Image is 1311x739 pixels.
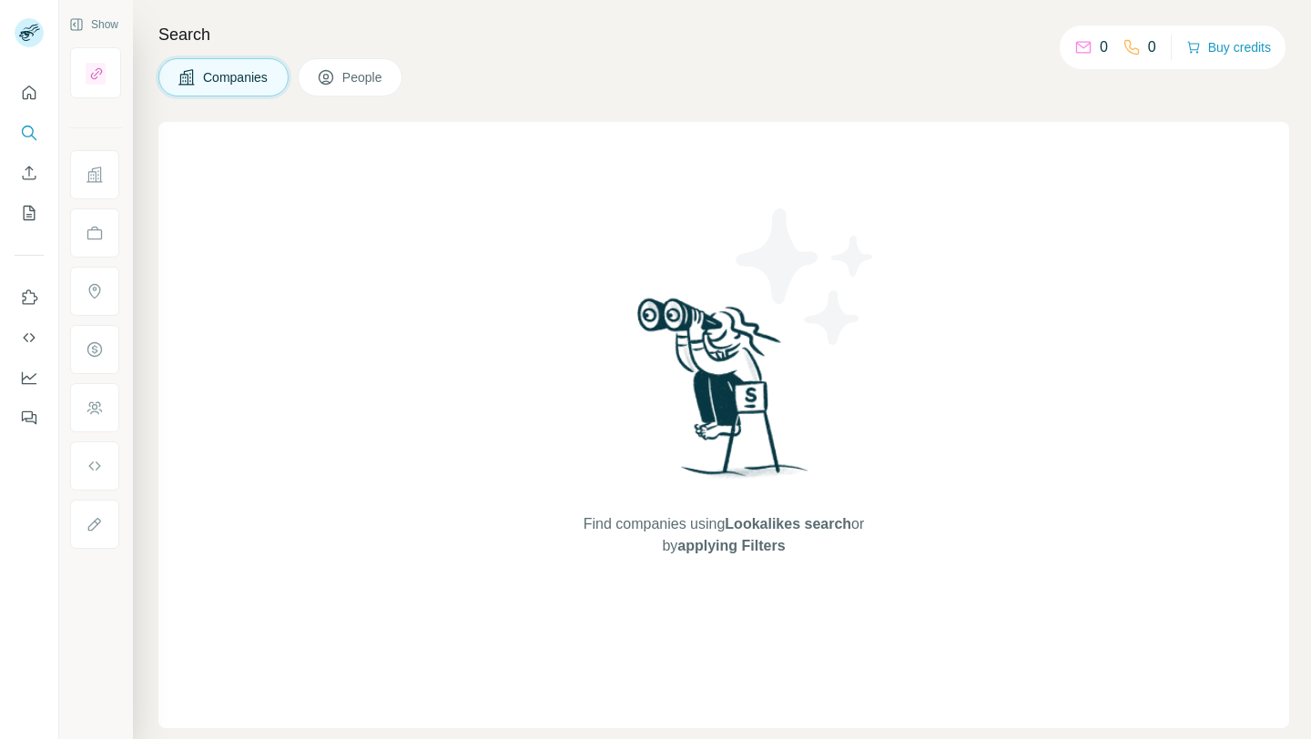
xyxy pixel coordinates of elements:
span: Lookalikes search [725,516,851,531]
img: Surfe Illustration - Stars [724,195,888,359]
button: Use Surfe API [15,321,44,354]
button: Show [56,11,131,38]
button: Enrich CSV [15,157,44,189]
button: Feedback [15,401,44,434]
p: 0 [1148,36,1156,58]
span: Find companies using or by [578,513,869,557]
button: Quick start [15,76,44,109]
button: My lists [15,197,44,229]
p: 0 [1100,36,1108,58]
span: applying Filters [677,538,785,553]
h4: Search [158,22,1289,47]
button: Use Surfe on LinkedIn [15,281,44,314]
button: Buy credits [1186,35,1271,60]
button: Search [15,116,44,149]
span: Companies [203,68,269,86]
button: Dashboard [15,361,44,394]
img: Surfe Illustration - Woman searching with binoculars [629,293,818,496]
span: People [342,68,384,86]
